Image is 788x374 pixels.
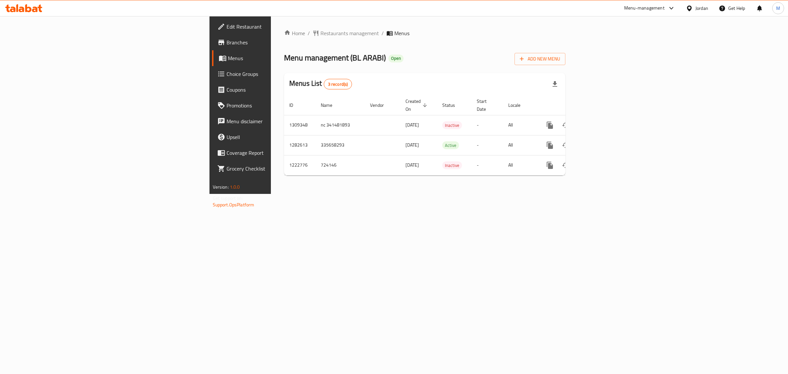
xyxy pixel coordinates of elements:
[284,95,610,175] table: enhanced table
[212,145,341,161] a: Coverage Report
[227,70,336,78] span: Choice Groups
[503,155,537,175] td: All
[289,101,302,109] span: ID
[405,141,419,149] span: [DATE]
[227,38,336,46] span: Branches
[394,29,409,37] span: Menus
[442,141,459,149] div: Active
[213,183,229,191] span: Version:
[227,149,336,157] span: Coverage Report
[558,117,574,133] button: Change Status
[442,122,462,129] span: Inactive
[542,137,558,153] button: more
[542,117,558,133] button: more
[508,101,529,109] span: Locale
[289,79,352,89] h2: Menus List
[442,101,464,109] span: Status
[542,157,558,173] button: more
[227,165,336,173] span: Grocery Checklist
[503,115,537,135] td: All
[405,97,429,113] span: Created On
[213,200,254,209] a: Support.OpsPlatform
[230,183,240,191] span: 1.0.0
[382,29,384,37] li: /
[212,66,341,82] a: Choice Groups
[370,101,392,109] span: Vendor
[558,137,574,153] button: Change Status
[405,121,419,129] span: [DATE]
[227,23,336,31] span: Edit Restaurant
[227,117,336,125] span: Menu disclaimer
[212,50,341,66] a: Menus
[503,135,537,155] td: All
[213,194,243,202] span: Get support on:
[212,98,341,113] a: Promotions
[321,101,341,109] span: Name
[442,121,462,129] div: Inactive
[442,142,459,149] span: Active
[212,82,341,98] a: Coupons
[227,86,336,94] span: Coupons
[695,5,708,12] div: Jordan
[313,29,379,37] a: Restaurants management
[388,55,404,62] div: Open
[320,29,379,37] span: Restaurants management
[624,4,665,12] div: Menu-management
[547,76,563,92] div: Export file
[284,29,565,37] nav: breadcrumb
[537,95,610,115] th: Actions
[388,56,404,61] span: Open
[228,54,336,62] span: Menus
[324,81,352,87] span: 3 record(s)
[471,115,503,135] td: -
[514,53,565,65] button: Add New Menu
[227,102,336,109] span: Promotions
[471,155,503,175] td: -
[324,79,352,89] div: Total records count
[558,157,574,173] button: Change Status
[776,5,780,12] span: M
[212,19,341,35] a: Edit Restaurant
[442,162,462,169] span: Inactive
[212,161,341,176] a: Grocery Checklist
[212,113,341,129] a: Menu disclaimer
[477,97,495,113] span: Start Date
[405,161,419,169] span: [DATE]
[227,133,336,141] span: Upsell
[442,161,462,169] div: Inactive
[471,135,503,155] td: -
[212,35,341,50] a: Branches
[212,129,341,145] a: Upsell
[520,55,560,63] span: Add New Menu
